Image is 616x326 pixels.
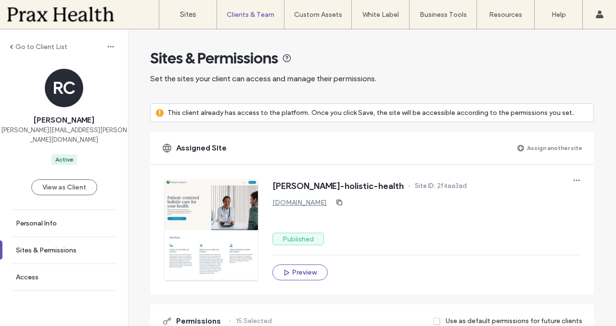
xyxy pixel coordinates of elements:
label: Business Tools [420,11,467,19]
label: Assign another site [527,139,582,156]
label: Access [16,273,38,281]
label: White Label [362,11,399,19]
label: Resources [489,11,522,19]
label: Sites [180,10,196,19]
label: Help [552,11,566,19]
a: [DOMAIN_NAME] [272,199,327,207]
label: Published [272,233,324,245]
span: [PERSON_NAME]-holistic-health [272,181,404,191]
span: Site ID: [415,181,435,191]
label: Sites & Permissions [16,246,77,254]
label: Custom Assets [294,11,342,19]
label: Clients & Team [227,11,274,19]
button: Preview [272,264,328,280]
span: 2f4aa3ad [437,181,467,191]
span: Set the sites your client can access and manage their permissions. [150,74,376,83]
div: Active [55,155,73,164]
span: Sites & Permissions [150,49,278,68]
label: This client already has access to the platform. Once you click Save, the site will be accessible ... [167,104,574,122]
label: Go to Client List [15,43,67,51]
span: Assigned Site [176,143,227,153]
span: [PERSON_NAME] [34,115,94,125]
div: RC [45,69,83,107]
button: View as Client [31,179,97,195]
label: Personal Info [16,219,57,227]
